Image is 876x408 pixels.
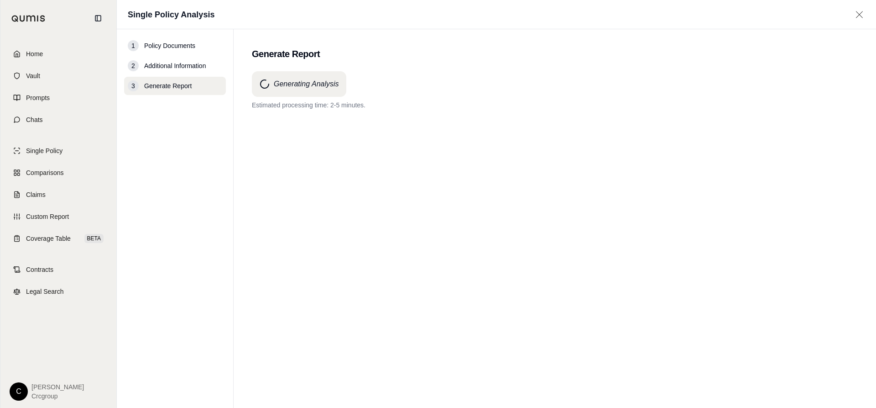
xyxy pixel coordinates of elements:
[128,8,214,21] h1: Single Policy Analysis
[26,49,43,58] span: Home
[26,93,50,102] span: Prompts
[31,382,84,392] span: [PERSON_NAME]
[144,41,195,50] span: Policy Documents
[6,281,111,302] a: Legal Search
[128,60,139,71] div: 2
[31,392,84,401] span: Crcgroup
[6,163,111,183] a: Comparisons
[128,80,139,91] div: 3
[144,61,206,70] span: Additional Information
[26,168,63,177] span: Comparisons
[26,234,71,243] span: Coverage Table
[252,48,858,60] h2: Generate Report
[6,185,111,205] a: Claims
[6,228,111,249] a: Coverage TableBETA
[84,234,104,243] span: BETA
[6,260,111,280] a: Contracts
[26,212,69,221] span: Custom Report
[6,88,111,108] a: Prompts
[26,146,63,155] span: Single Policy
[26,115,43,124] span: Chats
[6,141,111,161] a: Single Policy
[10,382,28,401] div: C
[26,71,40,80] span: Vault
[6,110,111,130] a: Chats
[11,15,46,22] img: Qumis Logo
[26,190,46,199] span: Claims
[91,11,105,26] button: Collapse sidebar
[6,207,111,227] a: Custom Report
[26,287,64,296] span: Legal Search
[144,81,192,90] span: Generate Report
[6,66,111,86] a: Vault
[274,79,339,90] h4: Generating Analysis
[6,44,111,64] a: Home
[26,265,53,274] span: Contracts
[128,40,139,51] div: 1
[252,101,858,110] p: Estimated processing time: 2-5 minutes.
